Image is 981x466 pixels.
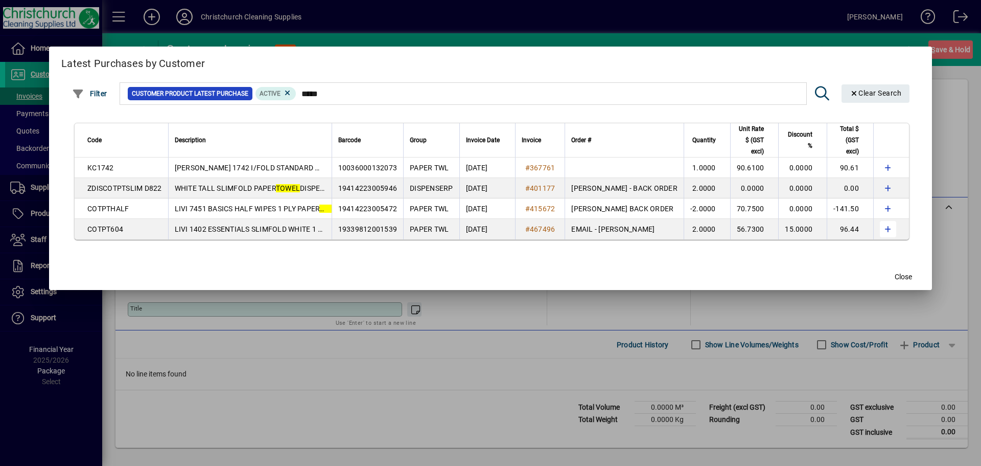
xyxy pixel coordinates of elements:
td: 2.0000 [684,219,730,239]
em: TOWEL [276,184,300,192]
div: Group [410,135,453,146]
span: Active [260,90,281,97]
span: Invoice Date [466,135,500,146]
td: 0.00 [827,178,873,198]
span: Code [87,135,102,146]
td: 90.6100 [730,158,779,178]
span: PAPER TWL [410,164,449,172]
span: PAPER TWL [410,225,449,233]
span: Quantity [692,135,716,146]
div: Code [87,135,162,146]
td: -2.0000 [684,198,730,219]
td: [DATE] [459,198,515,219]
div: Invoice [522,135,559,146]
div: Total $ (GST excl) [833,123,868,157]
span: [PERSON_NAME] 1742 I/FOLD STANDARD WHITE 1 PLY PAPER 250S X 16 [175,164,438,172]
span: Close [895,272,912,282]
div: Discount % [785,129,822,151]
td: 0.0000 [778,178,827,198]
span: WHITE TALL SLIMFOLD PAPER DISPENSER FOL - D822 (PT:604/1402) [175,184,427,192]
span: Description [175,135,206,146]
a: #467496 [522,224,559,235]
td: [DATE] [459,219,515,239]
span: # [525,164,530,172]
div: Barcode [338,135,398,146]
a: #367761 [522,162,559,173]
span: # [525,205,530,213]
span: 19414223005946 [338,184,398,192]
span: 401177 [530,184,555,192]
td: [DATE] [459,158,515,178]
span: Filter [72,90,107,98]
span: # [525,225,530,233]
td: [DATE] [459,178,515,198]
span: Group [410,135,427,146]
span: ZDISCOTPTSLIM D822 [87,184,162,192]
td: 0.0000 [730,178,779,198]
span: Invoice [522,135,541,146]
div: Unit Rate $ (GST excl) [737,123,774,157]
span: 10036000132073 [338,164,398,172]
span: Discount % [785,129,812,151]
span: COTPTHALF [87,205,129,213]
h2: Latest Purchases by Customer [49,47,932,76]
button: Clear [842,84,910,103]
td: -141.50 [827,198,873,219]
span: Unit Rate $ (GST excl) [737,123,764,157]
span: KC1742 [87,164,114,172]
div: Quantity [690,135,725,146]
div: Description [175,135,325,146]
td: 0.0000 [778,198,827,219]
div: Invoice Date [466,135,509,146]
span: 367761 [530,164,555,172]
span: DISPENSERP [410,184,453,192]
span: Order # [571,135,591,146]
td: 0.0000 [778,158,827,178]
td: [PERSON_NAME] BACK ORDER [565,198,684,219]
a: #401177 [522,183,559,194]
span: PAPER TWL [410,205,449,213]
span: Customer Product Latest Purchase [132,88,248,99]
div: Order # [571,135,678,146]
span: 415672 [530,205,555,213]
td: 2.0000 [684,178,730,198]
mat-chip: Product Activation Status: Active [255,87,296,100]
td: 90.61 [827,158,873,178]
span: COTPT604 [87,225,123,233]
td: [PERSON_NAME] - BACK ORDER [565,178,684,198]
span: Total $ (GST excl) [833,123,859,157]
button: Filter [69,84,110,103]
td: 70.7500 [730,198,779,219]
span: Clear Search [850,89,902,97]
span: 19414223005472 [338,205,398,213]
td: EMAIL - [PERSON_NAME] [565,219,684,239]
a: #415672 [522,203,559,214]
span: LIVI 7451 BASICS HALF WIPES 1 PLY PAPER 200S X 40 [175,205,377,213]
span: Barcode [338,135,361,146]
span: LIVI 1402 ESSENTIALS SLIMFOLD WHITE 1 PLY PAPER 200S X 20 [175,225,411,233]
td: 15.0000 [778,219,827,239]
span: 19339812001539 [338,225,398,233]
span: # [525,184,530,192]
button: Close [887,268,920,286]
td: 96.44 [827,219,873,239]
td: 1.0000 [684,158,730,178]
span: 467496 [530,225,555,233]
td: 56.7300 [730,219,779,239]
